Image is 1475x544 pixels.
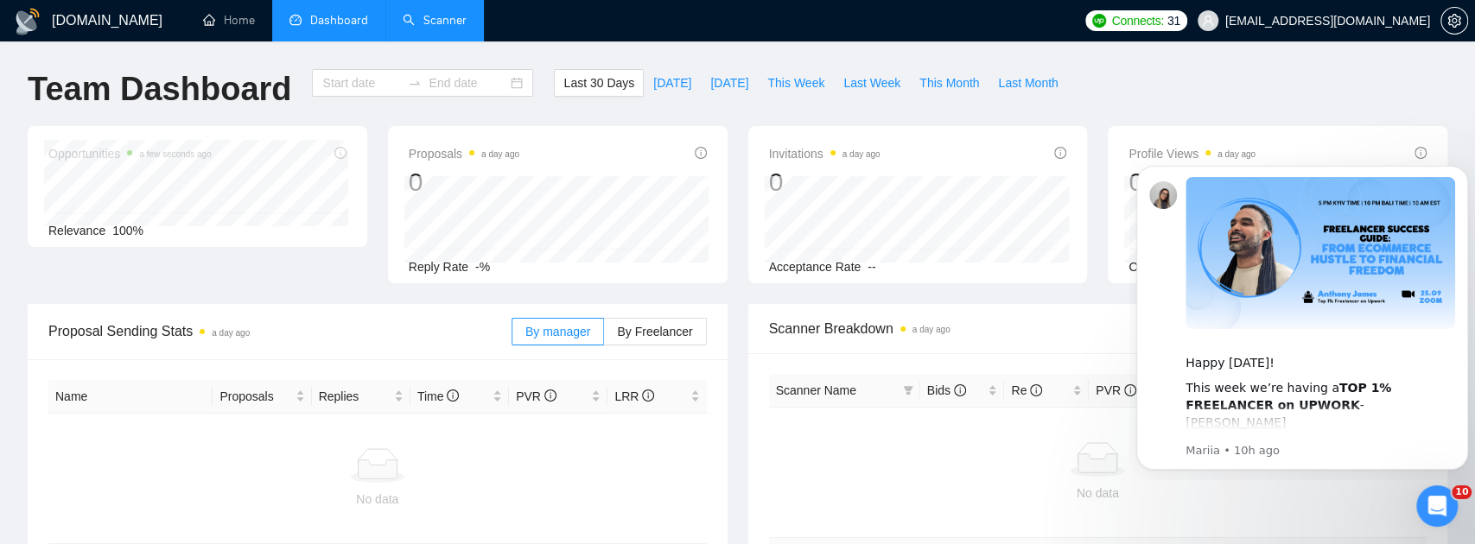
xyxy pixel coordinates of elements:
span: dashboard [289,14,302,26]
button: This Week [758,69,834,97]
span: -% [475,260,490,274]
button: Last 30 Days [554,69,644,97]
span: info-circle [642,389,654,402]
span: Last 30 Days [563,73,634,92]
time: a day ago [212,328,250,338]
span: Scanner Name [776,383,856,397]
button: Last Month [989,69,1067,97]
iframe: Intercom live chat [1416,485,1458,527]
span: Last Month [998,73,1058,92]
span: info-circle [954,384,966,396]
span: info-circle [447,389,459,402]
div: 0 [769,166,881,199]
span: [DATE] [653,73,691,92]
span: Scanner Breakdown [769,318,1427,339]
span: 100% [112,224,143,237]
time: a day ago [912,325,950,334]
span: Proposals [409,143,519,164]
iframe: Intercom notifications message [1129,150,1475,480]
span: swap-right [408,76,422,90]
span: info-circle [1415,147,1427,159]
span: This Week [767,73,824,92]
span: Last Week [843,73,900,92]
span: Reply Rate [409,260,468,274]
span: 31 [1167,11,1180,30]
span: LRR [614,389,654,403]
time: a day ago [1218,149,1256,159]
span: Connects: [1111,11,1163,30]
h1: Team Dashboard [28,69,291,110]
button: [DATE] [701,69,758,97]
span: PVR [1096,383,1136,397]
span: PVR [516,389,556,403]
span: user [1202,15,1214,27]
span: -- [868,260,875,274]
span: Bids [927,383,966,397]
a: homeHome [203,13,255,28]
button: Last Week [834,69,910,97]
span: Acceptance Rate [769,260,861,274]
span: info-circle [1124,384,1136,396]
img: logo [14,8,41,35]
span: Replies [319,387,391,406]
span: [DATE] [710,73,748,92]
span: to [408,76,422,90]
span: By Freelancer [617,325,692,338]
input: Start date [322,73,401,92]
span: Profile Views [1129,143,1256,164]
button: [DATE] [644,69,701,97]
a: searchScanner [403,13,467,28]
span: Time [417,389,459,403]
a: setting [1440,14,1468,28]
th: Proposals [213,380,311,414]
span: Proposals [219,387,291,406]
th: Name [48,380,213,414]
span: info-circle [1030,384,1042,396]
span: info-circle [695,147,707,159]
input: End date [429,73,507,92]
span: filter [900,377,917,403]
span: Invitations [769,143,881,164]
span: 10 [1452,485,1472,499]
div: No data [55,490,700,509]
img: upwork-logo.png [1092,14,1106,28]
span: info-circle [544,389,556,402]
span: Relevance [48,224,105,237]
time: a day ago [481,149,519,159]
button: setting [1440,7,1468,35]
span: This Month [919,73,979,92]
span: Dashboard [310,13,368,28]
div: 0 [409,166,519,199]
span: setting [1441,14,1467,28]
span: By manager [525,325,590,338]
time: a day ago [842,149,881,159]
div: No data [776,484,1421,503]
span: info-circle [1054,147,1066,159]
span: Proposal Sending Stats [48,320,512,342]
button: This Month [910,69,989,97]
span: Re [1011,383,1042,397]
span: filter [903,385,913,395]
th: Replies [312,380,410,414]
